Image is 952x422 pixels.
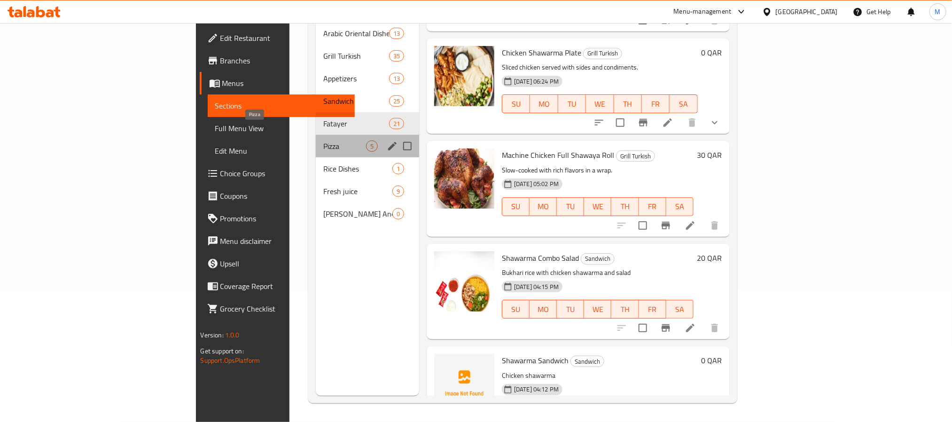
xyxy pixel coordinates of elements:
span: FR [643,200,663,213]
span: Grill Turkish [616,151,655,162]
button: edit [385,139,399,153]
span: SA [670,200,690,213]
span: SU [506,200,526,213]
span: Upsell [220,258,347,269]
img: Shawarma Sandwich [434,354,494,414]
svg: Show Choices [709,117,720,128]
button: FR [639,300,666,319]
button: delete [703,214,726,237]
a: Grocery Checklist [200,297,355,320]
span: 1 [393,164,404,173]
span: [DATE] 04:15 PM [510,282,562,291]
span: SU [506,303,526,316]
p: Bukhari rice with chicken shawarma and salad [502,267,694,279]
div: Grill Turkish35 [316,45,419,67]
div: Fresh juice9 [316,180,419,203]
img: Shawarma Combo Salad [434,251,494,312]
span: Fresh juice [323,186,392,197]
div: Appetizers13 [316,67,419,90]
button: TH [614,94,642,113]
span: Edit Menu [215,145,347,156]
div: Pizza5edit [316,135,419,157]
span: FR [646,97,666,111]
button: SU [502,197,530,216]
img: Chicken Shawarma Plate [434,46,494,106]
div: items [392,186,404,197]
span: Chicken Shawarma Plate [502,46,581,60]
span: Fatayer [323,118,389,129]
span: Sections [215,100,347,111]
span: Grill Turkish [323,50,389,62]
span: TH [618,97,638,111]
div: Sandwich [570,356,604,367]
span: Grocery Checklist [220,303,347,314]
span: FR [643,303,663,316]
button: MO [530,94,558,113]
a: Edit Menu [208,140,355,162]
div: [GEOGRAPHIC_DATA] [776,7,838,17]
h6: 20 QAR [697,251,722,265]
span: MO [533,200,553,213]
span: Choice Groups [220,168,347,179]
span: 13 [390,29,404,38]
button: Branch-specific-item [655,317,677,339]
span: 1.0.0 [226,329,240,341]
button: TU [557,197,584,216]
span: Full Menu View [215,123,347,134]
span: Coupons [220,190,347,202]
span: Sandwich [323,95,389,107]
span: 35 [390,52,404,61]
span: Coverage Report [220,281,347,292]
span: SA [670,303,690,316]
span: SU [506,97,526,111]
div: Curry And Stews [323,208,392,219]
button: sort-choices [588,111,610,134]
a: Choice Groups [200,162,355,185]
div: items [389,73,404,84]
span: Arabic Oriental Dishes [323,28,389,39]
span: Sandwich [581,253,614,264]
button: TU [558,94,586,113]
span: Appetizers [323,73,389,84]
div: Grill Turkish [583,48,622,59]
span: Menu disclaimer [220,235,347,247]
a: Edit menu item [685,322,696,334]
span: [DATE] 05:02 PM [510,180,562,188]
span: TU [561,303,580,316]
span: Grill Turkish [584,48,622,59]
span: Get support on: [201,345,244,357]
div: items [392,163,404,174]
span: Select to update [633,216,653,235]
span: WE [590,97,610,111]
span: SA [673,97,694,111]
button: Branch-specific-item [632,111,655,134]
nav: Menu sections [316,18,419,229]
span: Edit Restaurant [220,32,347,44]
span: Menus [222,78,347,89]
div: items [389,28,404,39]
span: TU [561,200,580,213]
span: WE [588,200,608,213]
button: SU [502,300,530,319]
p: Chicken shawarma [502,370,698,382]
span: Rice Dishes [323,163,392,174]
div: items [389,118,404,129]
a: Coupons [200,185,355,207]
p: Sliced chicken served with sides and condiments. [502,62,698,73]
a: Coverage Report [200,275,355,297]
span: Promotions [220,213,347,224]
button: SA [666,300,694,319]
div: items [389,50,404,62]
a: Menu disclaimer [200,230,355,252]
span: MO [533,303,553,316]
h6: 30 QAR [697,148,722,162]
div: [PERSON_NAME] And Stews0 [316,203,419,225]
a: Upsell [200,252,355,275]
span: TH [615,200,635,213]
button: show more [703,111,726,134]
span: Shawarma Combo Salad [502,251,579,265]
a: Sections [208,94,355,117]
h6: 0 QAR [702,46,722,59]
